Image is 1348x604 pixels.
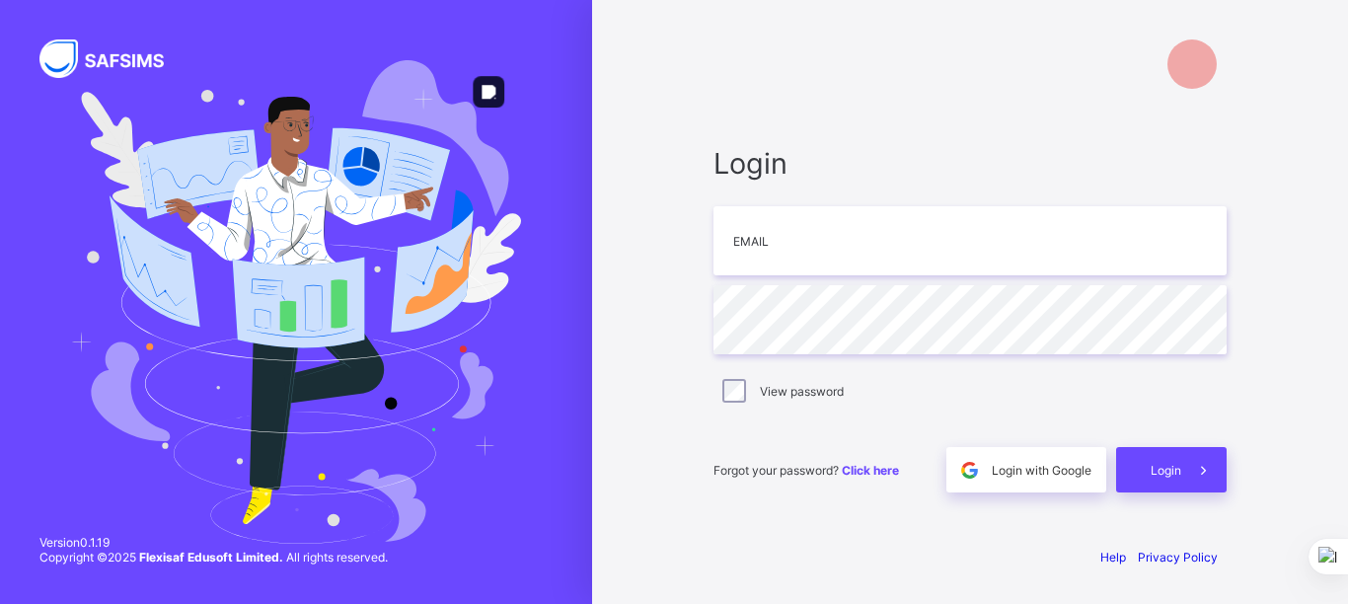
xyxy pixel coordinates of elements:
[139,550,283,565] strong: Flexisaf Edusoft Limited.
[1138,550,1218,565] a: Privacy Policy
[992,463,1091,478] span: Login with Google
[71,60,520,544] img: Hero Image
[842,463,899,478] a: Click here
[1100,550,1126,565] a: Help
[958,459,981,482] img: google.396cfc9801f0270233282035f929180a.svg
[760,384,844,399] label: View password
[713,463,899,478] span: Forgot your password?
[39,535,388,550] span: Version 0.1.19
[39,39,187,78] img: SAFSIMS Logo
[713,146,1227,181] span: Login
[1151,463,1181,478] span: Login
[39,550,388,565] span: Copyright © 2025 All rights reserved.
